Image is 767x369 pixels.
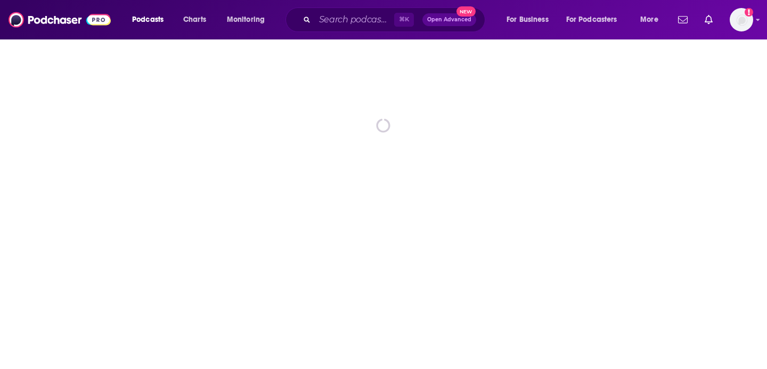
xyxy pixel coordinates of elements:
[456,6,476,17] span: New
[315,11,394,28] input: Search podcasts, credits, & more...
[745,8,753,17] svg: Add a profile image
[125,11,177,28] button: open menu
[566,12,617,27] span: For Podcasters
[640,12,658,27] span: More
[730,8,753,31] img: User Profile
[633,11,672,28] button: open menu
[422,13,476,26] button: Open AdvancedNew
[227,12,265,27] span: Monitoring
[730,8,753,31] button: Show profile menu
[9,10,111,30] img: Podchaser - Follow, Share and Rate Podcasts
[700,11,717,29] a: Show notifications dropdown
[394,13,414,27] span: ⌘ K
[176,11,213,28] a: Charts
[183,12,206,27] span: Charts
[507,12,549,27] span: For Business
[427,17,471,22] span: Open Advanced
[674,11,692,29] a: Show notifications dropdown
[499,11,562,28] button: open menu
[219,11,279,28] button: open menu
[730,8,753,31] span: Logged in as FIREPodchaser25
[132,12,164,27] span: Podcasts
[296,7,495,32] div: Search podcasts, credits, & more...
[559,11,633,28] button: open menu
